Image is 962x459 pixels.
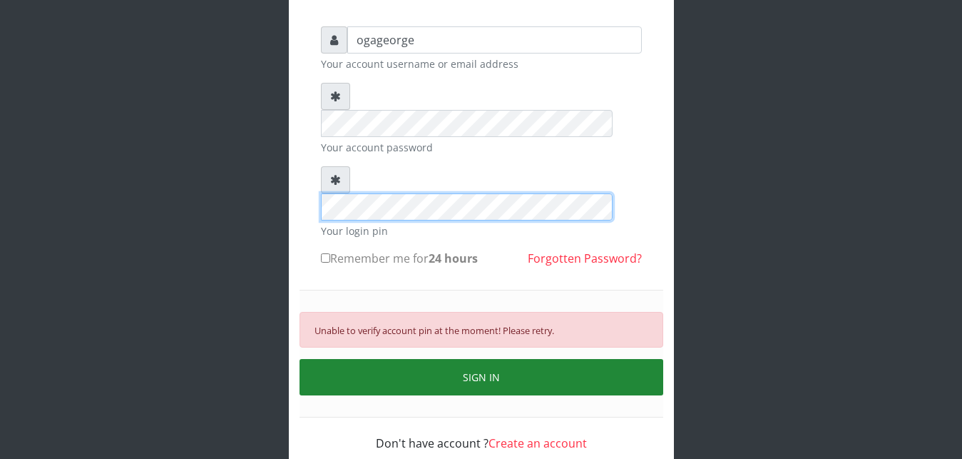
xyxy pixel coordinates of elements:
[314,324,554,337] small: Unable to verify account pin at the moment! Please retry.
[347,26,642,54] input: Username or email address
[321,223,642,238] small: Your login pin
[321,250,478,267] label: Remember me for
[321,56,642,71] small: Your account username or email address
[321,140,642,155] small: Your account password
[321,418,642,452] div: Don't have account ?
[300,359,663,395] button: SIGN IN
[488,435,587,451] a: Create an account
[528,251,642,266] a: Forgotten Password?
[429,251,478,266] b: 24 hours
[321,253,330,263] input: Remember me for24 hours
